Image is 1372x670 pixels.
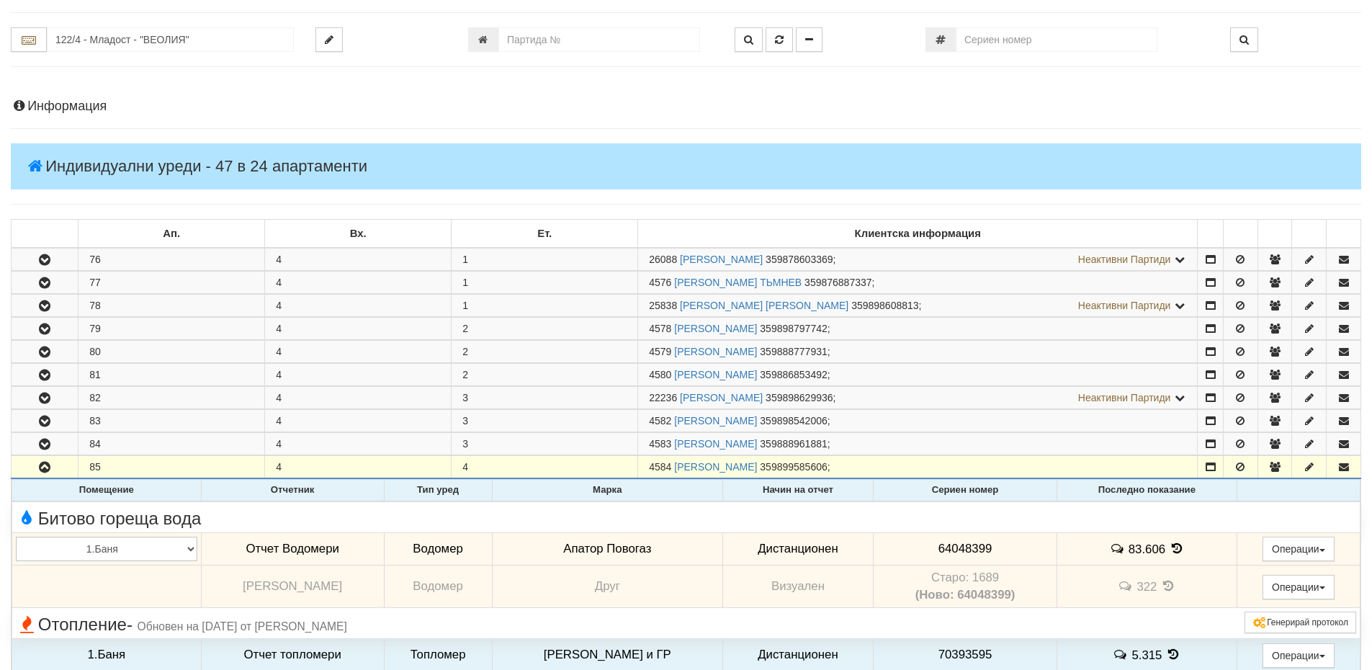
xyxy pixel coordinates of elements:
span: 1 [462,277,468,288]
span: - [127,615,133,634]
td: Водомер [384,566,492,608]
th: Начин на отчет [723,480,874,501]
span: Отчет топломери [243,648,341,661]
span: Неактивни Партиди [1078,254,1171,265]
td: 4 [265,387,452,409]
td: ; [638,387,1198,409]
td: ; [638,410,1198,432]
a: [PERSON_NAME] [680,392,763,403]
th: Последно показание [1057,480,1237,501]
th: Тип уред [384,480,492,501]
span: 64048399 [938,542,992,555]
td: : No sort applied, sorting is disabled [1327,220,1361,249]
b: Клиентска информация [855,228,981,239]
td: 79 [79,318,265,340]
span: История на забележките [1113,648,1131,661]
td: 4 [265,410,452,432]
span: 359898542006 [760,415,827,426]
span: Обновен на [DATE] от [PERSON_NAME] [138,620,347,633]
span: 83.606 [1129,542,1165,555]
td: : No sort applied, sorting is disabled [1198,220,1224,249]
input: Абонатна станция [47,27,294,52]
th: Марка [492,480,723,501]
td: : No sort applied, sorting is disabled [12,220,79,249]
th: Помещение [12,480,202,501]
input: Партида № [498,27,700,52]
span: 359876887337 [804,277,871,288]
a: [PERSON_NAME] [PERSON_NAME] [680,300,848,311]
td: 4 [265,272,452,294]
td: ; [638,272,1198,294]
span: Партида № [649,461,671,473]
span: 3 [462,415,468,426]
th: Отчетник [201,480,384,501]
span: История на забележките [1109,542,1128,555]
span: 359886853492 [760,369,827,380]
span: 359888961881 [760,438,827,450]
td: Визуален [723,566,874,608]
button: Операции [1263,537,1335,561]
span: 5.315 [1131,648,1162,661]
td: ; [638,456,1198,479]
td: 4 [265,433,452,455]
span: Партида № [649,254,677,265]
td: Водомер [384,532,492,566]
span: 359898629936 [766,392,833,403]
input: Сериен номер [956,27,1157,52]
span: Отопление [16,615,347,634]
a: [PERSON_NAME] [674,346,757,357]
td: Апатор Повогаз [492,532,723,566]
span: Партида № [649,369,671,380]
span: Партида № [649,438,671,450]
span: 3 [462,438,468,450]
button: Операции [1263,575,1335,599]
b: Ап. [163,228,180,239]
td: 4 [265,295,452,317]
td: ; [638,341,1198,363]
span: Неактивни Партиди [1078,392,1171,403]
span: История на забележките [1118,579,1136,593]
td: Ап.: No sort applied, sorting is disabled [79,220,265,249]
span: Партида № [649,323,671,334]
td: Друг [492,566,723,608]
span: История на показанията [1160,579,1176,593]
td: 4 [265,341,452,363]
span: 2 [462,346,468,357]
span: Партида № [649,300,677,311]
td: : No sort applied, sorting is disabled [1292,220,1327,249]
td: 84 [79,433,265,455]
td: Устройство със сериен номер 1689 беше подменено от устройство със сериен номер 64048399 [873,566,1057,608]
td: Вх.: No sort applied, sorting is disabled [265,220,452,249]
a: [PERSON_NAME] [674,369,757,380]
td: 4 [265,248,452,271]
td: 77 [79,272,265,294]
th: Сериен номер [873,480,1057,501]
td: 4 [265,456,452,479]
td: 76 [79,248,265,271]
span: 4 [462,461,468,473]
b: Ет. [537,228,552,239]
h4: Индивидуални уреди - 47 в 24 апартаменти [11,143,1361,189]
span: 359898797742 [760,323,827,334]
span: Партида № [649,277,671,288]
span: История на показанията [1169,542,1185,555]
span: 359898608813 [851,300,918,311]
td: ; [638,295,1198,317]
td: : No sort applied, sorting is disabled [1257,220,1292,249]
span: 70393595 [938,648,992,661]
td: Клиентска информация: No sort applied, sorting is disabled [638,220,1198,249]
span: 2 [462,323,468,334]
span: 1 [462,300,468,311]
span: Партида № [649,415,671,426]
span: 3 [462,392,468,403]
h4: Информация [11,99,1361,114]
span: 359878603369 [766,254,833,265]
span: История на показанията [1165,648,1181,661]
span: 1 [462,254,468,265]
td: ; [638,433,1198,455]
td: 83 [79,410,265,432]
td: 80 [79,341,265,363]
td: 78 [79,295,265,317]
b: Вх. [350,228,367,239]
td: Дистанционен [723,532,874,566]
